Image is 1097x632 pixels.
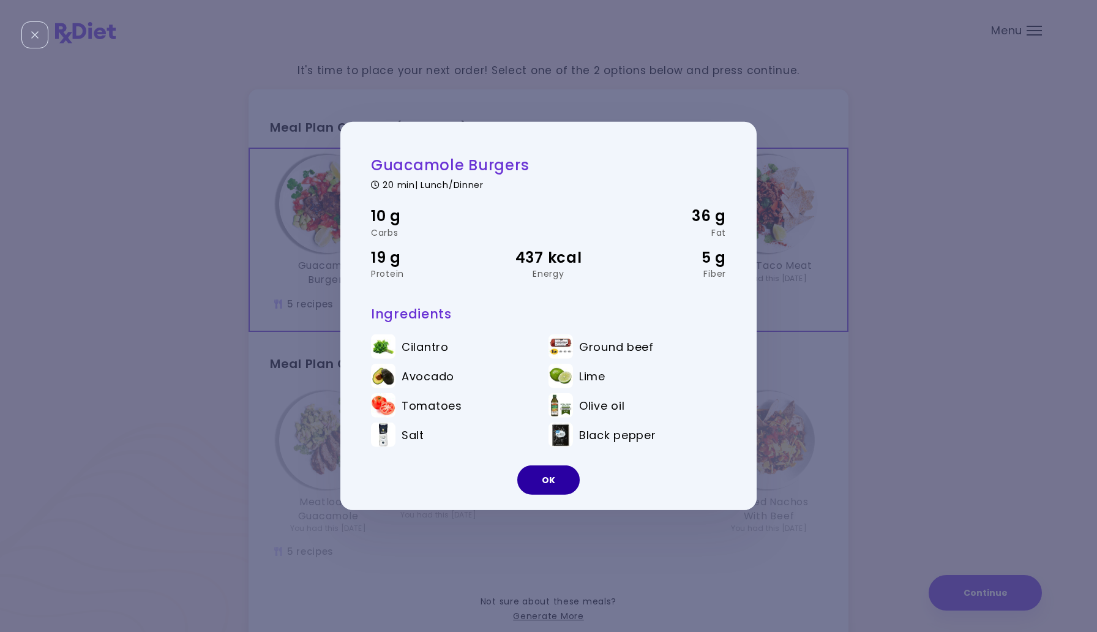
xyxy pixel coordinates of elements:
[371,228,489,236] div: Carbs
[608,228,726,236] div: Fat
[371,178,726,189] div: 20 min | Lunch/Dinner
[579,340,654,353] span: Ground beef
[608,246,726,269] div: 5 g
[489,269,607,278] div: Energy
[517,465,580,495] button: OK
[579,399,624,412] span: Olive oil
[371,156,726,175] h2: Guacamole Burgers
[402,369,454,383] span: Avocado
[579,369,605,383] span: Lime
[371,306,726,322] h3: Ingredients
[608,205,726,228] div: 36 g
[402,428,424,442] span: Salt
[21,21,48,48] div: Close
[371,246,489,269] div: 19 g
[371,205,489,228] div: 10 g
[402,340,449,353] span: Cilantro
[579,428,656,442] span: Black pepper
[371,269,489,278] div: Protein
[608,269,726,278] div: Fiber
[402,399,462,412] span: Tomatoes
[489,246,607,269] div: 437 kcal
